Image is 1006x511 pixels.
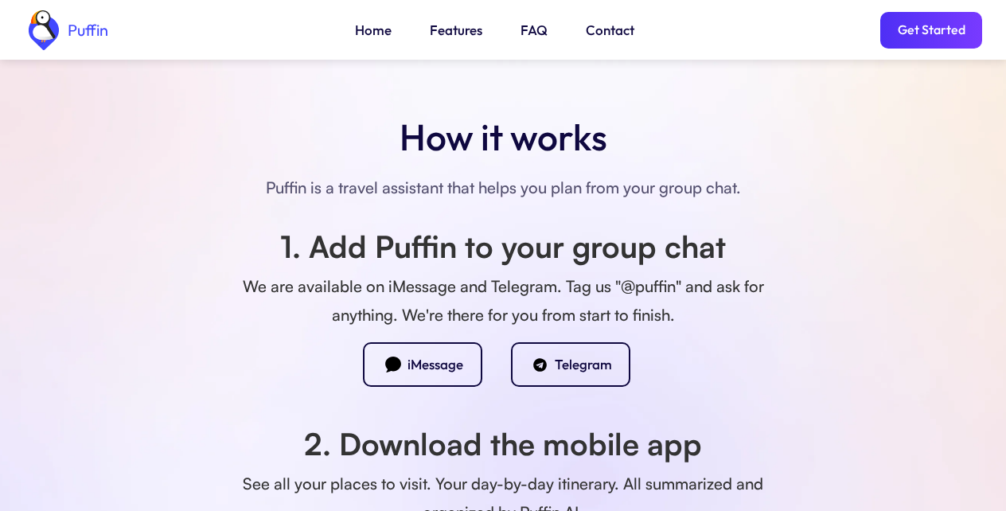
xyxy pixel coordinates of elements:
[24,111,982,162] h2: How it works
[64,22,108,38] div: Puffin
[24,10,108,50] a: home
[363,342,495,387] a: Icon of an iMessage bubble.iMessage
[224,427,782,462] h1: 2. Download the mobile app
[586,20,634,41] a: Contact
[880,12,982,49] a: Get Started
[521,20,548,41] a: FAQ
[511,342,643,387] a: Icon of the Telegram chat app logo.Telegram
[530,355,550,375] img: Icon of the Telegram chat app logo.
[224,229,782,264] h1: 1. Add Puffin to your group chat
[555,356,612,373] div: Telegram
[224,272,782,330] div: We are available on iMessage and Telegram. Tag us "@puffin" and ask for anything. We're there for...
[24,174,982,202] div: Puffin is a travel assistant that helps you plan from your group chat.
[383,355,403,375] img: Icon of an iMessage bubble.
[355,20,392,41] a: Home
[407,356,463,373] div: iMessage
[430,20,482,41] a: Features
